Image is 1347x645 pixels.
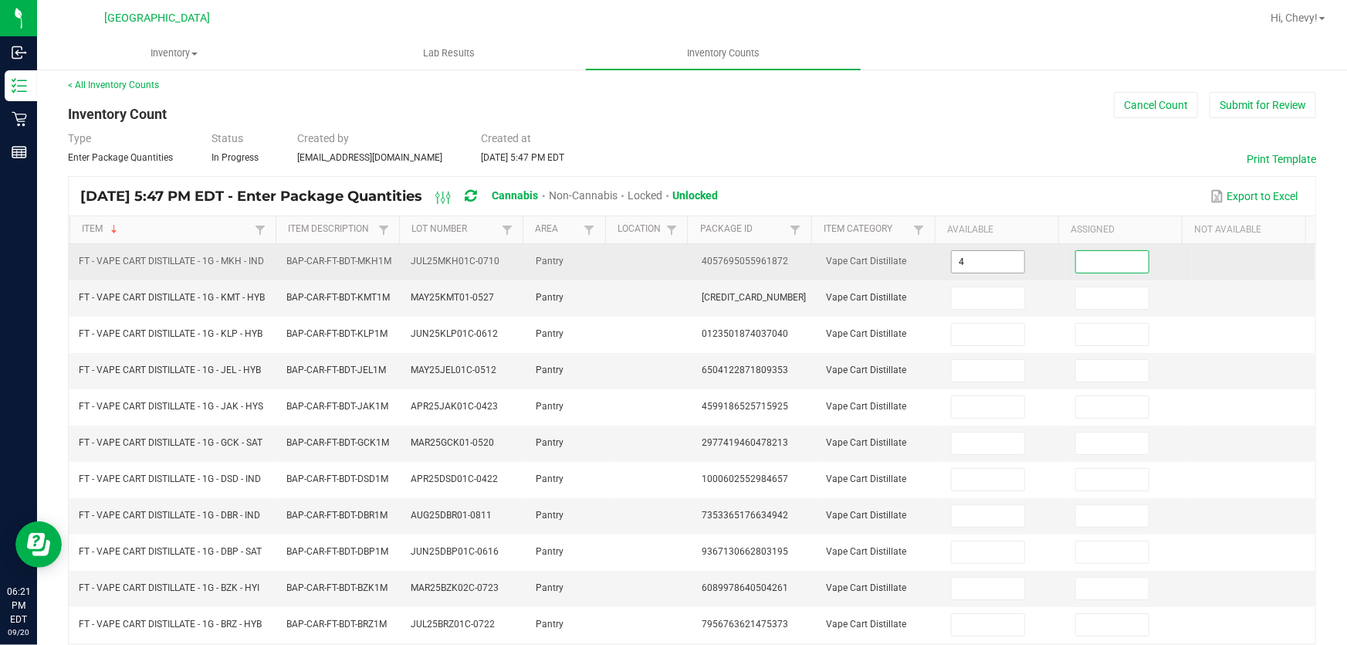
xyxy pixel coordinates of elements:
[411,582,499,593] span: MAR25BZK02C-0723
[586,37,861,70] a: Inventory Counts
[82,223,250,236] a: ItemSortable
[286,582,388,593] span: BAP-CAR-FT-BDT-BZK1M
[1247,151,1316,167] button: Print Template
[826,328,906,339] span: Vape Cart Distillate
[702,510,788,521] span: 7353365176634942
[79,292,265,303] span: FT - VAPE CART DISTILLATE - 1G - KMT - HYB
[286,510,388,521] span: BAP-CAR-FT-BDT-DBR1M
[702,546,788,557] span: 9367130662803195
[826,401,906,412] span: Vape Cart Distillate
[12,78,27,93] inline-svg: Inventory
[68,132,91,144] span: Type
[1210,92,1316,118] button: Submit for Review
[286,328,388,339] span: BAP-CAR-FT-BDT-KLP1M
[411,474,498,484] span: APR25DSD01C-0422
[286,292,390,303] span: BAP-CAR-FT-BDT-KMT1M
[826,546,906,557] span: Vape Cart Distillate
[536,328,564,339] span: Pantry
[411,437,494,448] span: MAR25GCK01-0520
[702,401,788,412] span: 4599186525715925
[702,437,788,448] span: 2977419460478213
[12,144,27,160] inline-svg: Reports
[312,37,587,70] a: Lab Results
[286,437,389,448] span: BAP-CAR-FT-BDT-GCK1M
[536,401,564,412] span: Pantry
[297,152,442,163] span: [EMAIL_ADDRESS][DOMAIN_NAME]
[1182,216,1305,244] th: Not Available
[536,437,564,448] span: Pantry
[79,256,264,266] span: FT - VAPE CART DISTILLATE - 1G - MKH - IND
[79,401,263,412] span: FT - VAPE CART DISTILLATE - 1G - JAK - HYS
[68,80,159,90] a: < All Inventory Counts
[536,474,564,484] span: Pantry
[411,292,494,303] span: MAY25KMT01-0527
[411,546,499,557] span: JUN25DBP01C-0616
[481,132,531,144] span: Created at
[536,619,564,630] span: Pantry
[536,365,564,375] span: Pantry
[68,152,173,163] span: Enter Package Quantities
[374,220,393,239] a: Filter
[909,220,928,239] a: Filter
[536,582,564,593] span: Pantry
[702,619,788,630] span: 7956763621475373
[662,220,681,239] a: Filter
[824,223,909,236] a: Item CategorySortable
[702,582,788,593] span: 6089978640504261
[1271,12,1318,24] span: Hi, Chevy!
[411,256,499,266] span: JUL25MKH01C-0710
[108,223,120,236] span: Sortable
[212,152,259,163] span: In Progress
[288,223,374,236] a: Item DescriptionSortable
[1114,92,1198,118] button: Cancel Count
[702,474,788,484] span: 1000602552984657
[536,256,564,266] span: Pantry
[411,401,498,412] span: APR25JAK01C-0423
[536,546,564,557] span: Pantry
[286,365,386,375] span: BAP-CAR-FT-BDT-JEL1M
[666,46,780,60] span: Inventory Counts
[1058,216,1182,244] th: Assigned
[935,216,1058,244] th: Available
[68,106,167,122] span: Inventory Count
[212,132,243,144] span: Status
[492,189,539,202] span: Cannabis
[286,256,391,266] span: BAP-CAR-FT-BDT-MKH1M
[628,189,662,202] span: Locked
[702,365,788,375] span: 6504122871809353
[481,152,564,163] span: [DATE] 5:47 PM EDT
[402,46,496,60] span: Lab Results
[411,510,492,521] span: AUG25DBR01-0811
[37,37,312,70] a: Inventory
[826,256,906,266] span: Vape Cart Distillate
[286,474,388,484] span: BAP-CAR-FT-BDT-DSD1M
[826,437,906,448] span: Vape Cart Distillate
[536,292,564,303] span: Pantry
[12,111,27,127] inline-svg: Retail
[251,220,269,239] a: Filter
[826,292,906,303] span: Vape Cart Distillate
[79,437,262,448] span: FT - VAPE CART DISTILLATE - 1G - GCK - SAT
[79,619,262,630] span: FT - VAPE CART DISTILLATE - 1G - BRZ - HYB
[286,401,388,412] span: BAP-CAR-FT-BDT-JAK1M
[297,132,349,144] span: Created by
[498,220,516,239] a: Filter
[105,12,211,25] span: [GEOGRAPHIC_DATA]
[411,619,495,630] span: JUL25BRZ01C-0722
[786,220,804,239] a: Filter
[79,328,262,339] span: FT - VAPE CART DISTILLATE - 1G - KLP - HYB
[702,256,788,266] span: 4057695055961872
[549,189,618,202] span: Non-Cannabis
[826,474,906,484] span: Vape Cart Distillate
[7,626,30,638] p: 09/20
[79,365,261,375] span: FT - VAPE CART DISTILLATE - 1G - JEL - HYB
[12,45,27,60] inline-svg: Inbound
[673,189,719,202] span: Unlocked
[411,365,496,375] span: MAY25JEL01C-0512
[286,546,388,557] span: BAP-CAR-FT-BDT-DBP1M
[535,223,580,236] a: AreaSortable
[826,582,906,593] span: Vape Cart Distillate
[411,223,497,236] a: Lot NumberSortable
[7,585,30,626] p: 06:21 PM EDT
[411,328,498,339] span: JUN25KLP01C-0612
